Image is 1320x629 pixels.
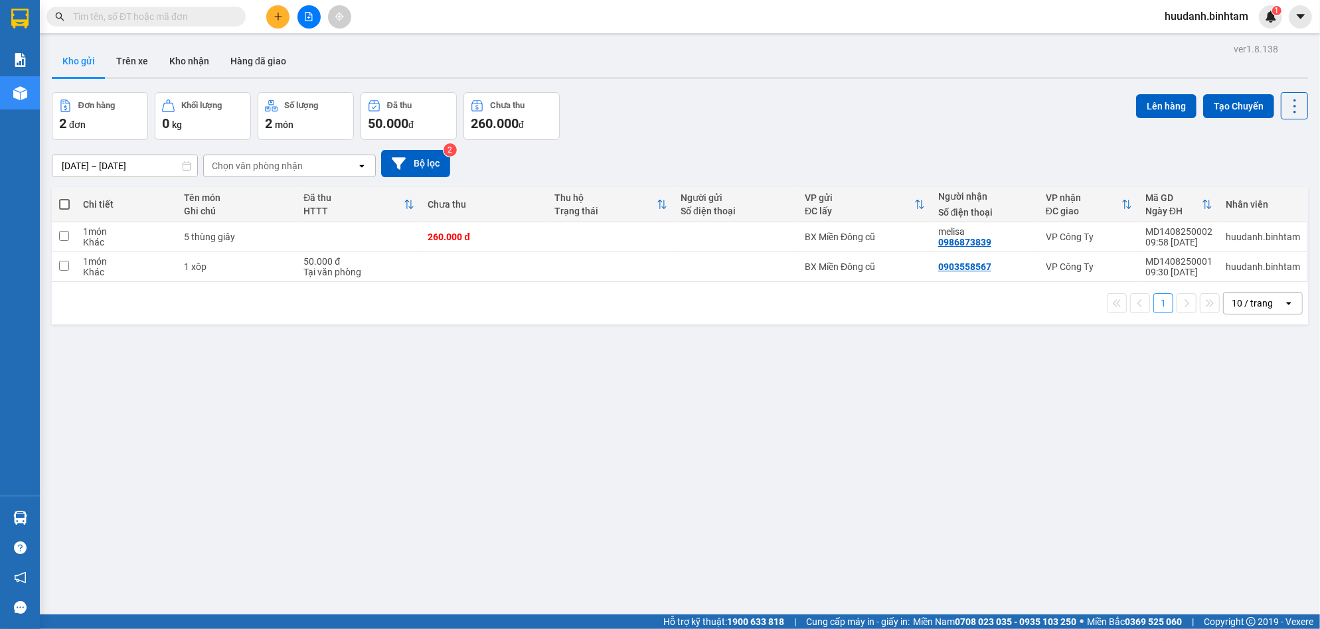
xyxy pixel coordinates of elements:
[212,159,303,173] div: Chọn văn phòng nhận
[381,150,450,177] button: Bộ lọc
[938,226,1032,237] div: melisa
[284,101,318,110] div: Số lượng
[265,115,272,131] span: 2
[47,46,180,72] span: 0919 110 458
[1203,94,1274,118] button: Tạo Chuyến
[1226,232,1300,242] div: huudanh.binhtam
[1153,293,1173,313] button: 1
[69,119,86,130] span: đơn
[1265,11,1277,23] img: icon-new-feature
[1274,6,1279,15] span: 1
[938,261,991,272] div: 0903558567
[913,614,1076,629] span: Miền Nam
[52,92,148,140] button: Đơn hàng2đơn
[220,45,297,77] button: Hàng đã giao
[1145,206,1202,216] div: Ngày ĐH
[328,5,351,29] button: aim
[5,10,45,70] img: logo
[1080,619,1084,624] span: ⚪️
[59,115,66,131] span: 2
[162,115,169,131] span: 0
[805,232,925,242] div: BX Miền Đông cũ
[184,261,290,272] div: 1 xôp
[13,86,27,100] img: warehouse-icon
[5,94,193,107] span: Nhận:
[805,206,914,216] div: ĐC lấy
[387,101,412,110] div: Đã thu
[297,5,321,29] button: file-add
[14,571,27,584] span: notification
[1145,267,1212,277] div: 09:30 [DATE]
[1246,617,1256,626] span: copyright
[955,616,1076,627] strong: 0708 023 035 - 0935 103 250
[727,616,784,627] strong: 1900 633 818
[33,94,193,107] span: VP Công Ty -
[428,199,540,210] div: Chưa thu
[83,267,171,277] div: Khác
[1295,11,1307,23] span: caret-down
[266,5,289,29] button: plus
[303,206,404,216] div: HTTT
[303,192,404,203] div: Đã thu
[463,92,560,140] button: Chưa thu260.000đ
[5,76,25,89] span: Gửi:
[806,614,910,629] span: Cung cấp máy in - giấy in:
[172,119,182,130] span: kg
[106,45,159,77] button: Trên xe
[663,614,784,629] span: Hỗ trợ kỹ thuật:
[73,9,230,24] input: Tìm tên, số ĐT hoặc mã đơn
[275,119,293,130] span: món
[938,191,1032,202] div: Người nhận
[258,92,354,140] button: Số lượng2món
[490,101,525,110] div: Chưa thu
[408,119,414,130] span: đ
[159,45,220,77] button: Kho nhận
[47,7,180,44] strong: CÔNG TY CP BÌNH TÂM
[1039,187,1139,222] th: Toggle SortBy
[1139,187,1219,222] th: Toggle SortBy
[1232,297,1273,310] div: 10 / trang
[303,267,414,277] div: Tại văn phòng
[55,12,64,21] span: search
[335,12,344,21] span: aim
[78,101,115,110] div: Đơn hàng
[52,45,106,77] button: Kho gửi
[681,206,791,216] div: Số điện thoại
[83,256,171,267] div: 1 món
[47,46,180,72] span: BX Miền Đông cũ ĐT:
[1087,614,1182,629] span: Miền Bắc
[444,143,457,157] sup: 2
[1154,8,1259,25] span: huudanh.binhtam
[25,76,114,89] span: BX Miền Đông cũ -
[1046,192,1121,203] div: VP nhận
[1046,261,1132,272] div: VP Công Ty
[94,94,193,107] span: melisa
[303,256,414,267] div: 50.000 đ
[184,206,290,216] div: Ghi chú
[1226,199,1300,210] div: Nhân viên
[83,237,171,247] div: Khác
[681,192,791,203] div: Người gửi
[11,9,29,29] img: logo-vxr
[1192,614,1194,629] span: |
[798,187,932,222] th: Toggle SortBy
[304,12,313,21] span: file-add
[1046,232,1132,242] div: VP Công Ty
[1289,5,1312,29] button: caret-down
[274,12,283,21] span: plus
[126,94,193,107] span: 0986873839 -
[805,192,914,203] div: VP gửi
[184,192,290,203] div: Tên món
[357,161,367,171] svg: open
[83,226,171,237] div: 1 món
[1145,256,1212,267] div: MD1408250001
[1283,298,1294,309] svg: open
[184,232,290,242] div: 5 thùng giây
[368,115,408,131] span: 50.000
[1272,6,1281,15] sup: 1
[1145,192,1202,203] div: Mã GD
[805,261,925,272] div: BX Miền Đông cũ
[548,187,674,222] th: Toggle SortBy
[155,92,251,140] button: Khối lượng0kg
[519,119,524,130] span: đ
